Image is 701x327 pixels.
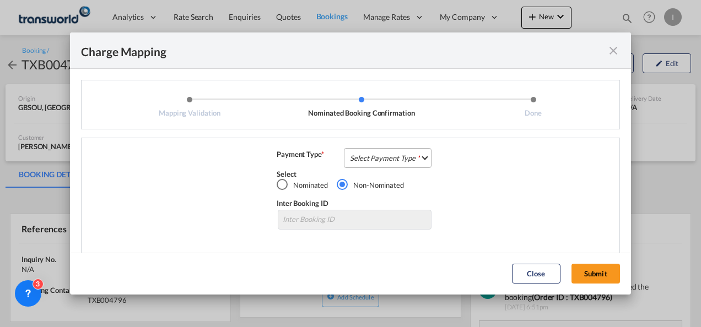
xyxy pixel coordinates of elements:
[11,11,191,23] body: Editor, editor14
[277,149,343,169] div: Payment Type
[571,264,620,284] button: Submit
[337,179,404,190] md-radio-button: Non-Nominated
[276,96,447,118] li: Nominated Booking Confirmation
[512,264,560,284] button: Close
[607,44,620,57] md-icon: icon-close fg-AAA8AD cursor
[277,198,433,208] div: Inter Booking ID
[344,148,432,168] md-select: Select Payment Type
[447,96,619,118] li: Done
[104,96,276,118] li: Mapping Validation
[70,32,631,294] md-dialog: Mapping ValidationNominated Booking ...
[278,210,432,230] input: Inter Booking ID
[277,179,328,190] md-radio-button: Nominated
[81,43,166,57] div: Charge Mapping
[277,169,433,179] div: Select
